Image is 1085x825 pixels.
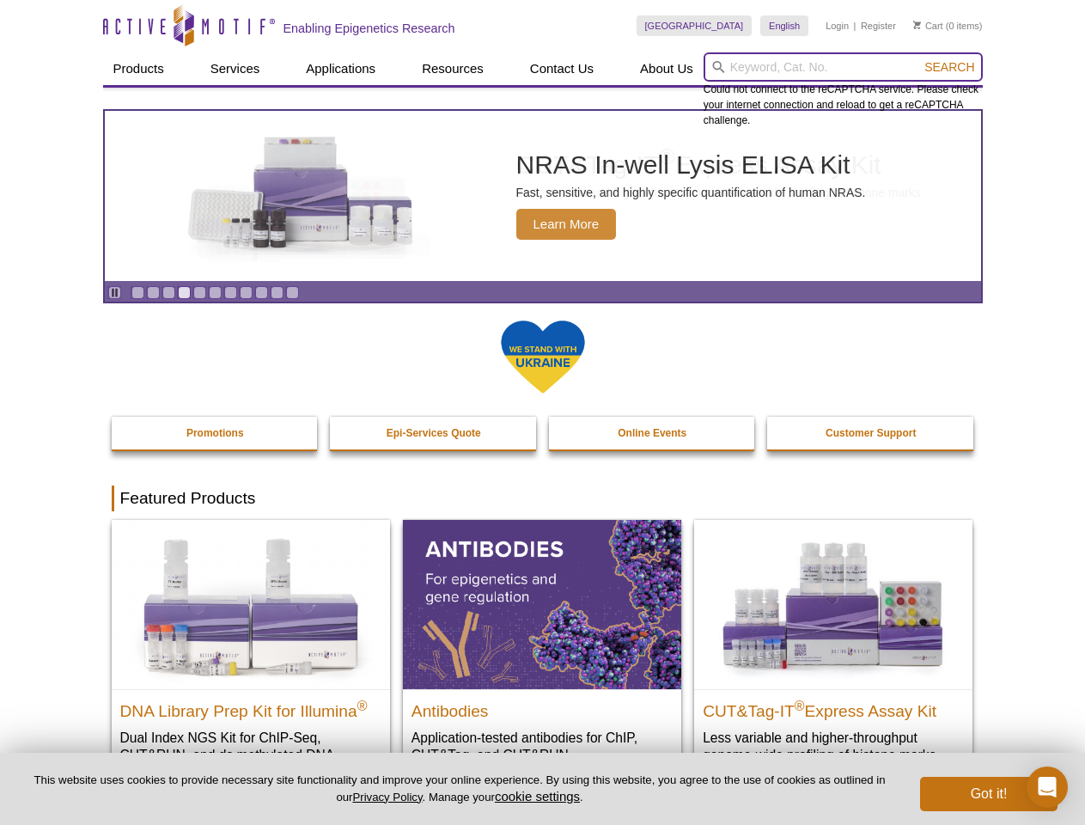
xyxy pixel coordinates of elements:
[200,52,271,85] a: Services
[403,520,681,688] img: All Antibodies
[618,427,686,439] strong: Online Events
[516,185,866,200] p: Fast, sensitive, and highly specific quantification of human NRAS.
[131,286,144,299] a: Go to slide 1
[224,286,237,299] a: Go to slide 7
[694,520,972,688] img: CUT&Tag-IT® Express Assay Kit
[112,520,390,797] a: DNA Library Prep Kit for Illumina DNA Library Prep Kit for Illumina® Dual Index NGS Kit for ChIP-...
[108,286,121,299] a: Toggle autoplay
[296,52,386,85] a: Applications
[411,729,673,764] p: Application-tested antibodies for ChIP, CUT&Tag, and CUT&RUN.
[120,694,381,720] h2: DNA Library Prep Kit for Illumina
[500,319,586,395] img: We Stand With Ukraine
[516,209,617,240] span: Learn More
[637,15,753,36] a: [GEOGRAPHIC_DATA]
[286,286,299,299] a: Go to slide 11
[112,486,974,511] h2: Featured Products
[704,52,983,82] input: Keyword, Cat. No.
[112,520,390,688] img: DNA Library Prep Kit for Illumina
[913,21,921,29] img: Your Cart
[120,729,381,781] p: Dual Index NGS Kit for ChIP-Seq, CUT&RUN, and ds methylated DNA assays.
[795,698,805,712] sup: ®
[913,20,943,32] a: Cart
[826,20,849,32] a: Login
[357,698,368,712] sup: ®
[147,286,160,299] a: Go to slide 2
[105,111,981,281] article: NRAS In-well Lysis ELISA Kit
[694,520,972,780] a: CUT&Tag-IT® Express Assay Kit CUT&Tag-IT®Express Assay Kit Less variable and higher-throughput ge...
[255,286,268,299] a: Go to slide 9
[387,427,481,439] strong: Epi-Services Quote
[919,59,979,75] button: Search
[240,286,253,299] a: Go to slide 8
[209,286,222,299] a: Go to slide 6
[861,20,896,32] a: Register
[760,15,808,36] a: English
[703,694,964,720] h2: CUT&Tag-IT Express Assay Kit
[178,286,191,299] a: Go to slide 4
[920,777,1058,811] button: Got it!
[330,417,538,449] a: Epi-Services Quote
[283,21,455,36] h2: Enabling Epigenetics Research
[411,694,673,720] h2: Antibodies
[173,137,430,255] img: NRAS In-well Lysis ELISA Kit
[703,729,964,764] p: Less variable and higher-throughput genome-wide profiling of histone marks​.
[704,52,983,128] div: Could not connect to the reCAPTCHA service. Please check your internet connection and reload to g...
[549,417,757,449] a: Online Events
[105,111,981,281] a: NRAS In-well Lysis ELISA Kit NRAS In-well Lysis ELISA Kit Fast, sensitive, and highly specific qu...
[630,52,704,85] a: About Us
[767,417,975,449] a: Customer Support
[352,791,422,804] a: Privacy Policy
[826,427,916,439] strong: Customer Support
[403,520,681,780] a: All Antibodies Antibodies Application-tested antibodies for ChIP, CUT&Tag, and CUT&RUN.
[520,52,604,85] a: Contact Us
[495,789,580,804] button: cookie settings
[516,152,866,178] h2: NRAS In-well Lysis ELISA Kit
[411,52,494,85] a: Resources
[271,286,283,299] a: Go to slide 10
[103,52,174,85] a: Products
[854,15,856,36] li: |
[112,417,320,449] a: Promotions
[193,286,206,299] a: Go to slide 5
[27,773,892,805] p: This website uses cookies to provide necessary site functionality and improve your online experie...
[913,15,983,36] li: (0 items)
[924,60,974,74] span: Search
[1027,767,1068,808] div: Open Intercom Messenger
[186,427,244,439] strong: Promotions
[162,286,175,299] a: Go to slide 3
